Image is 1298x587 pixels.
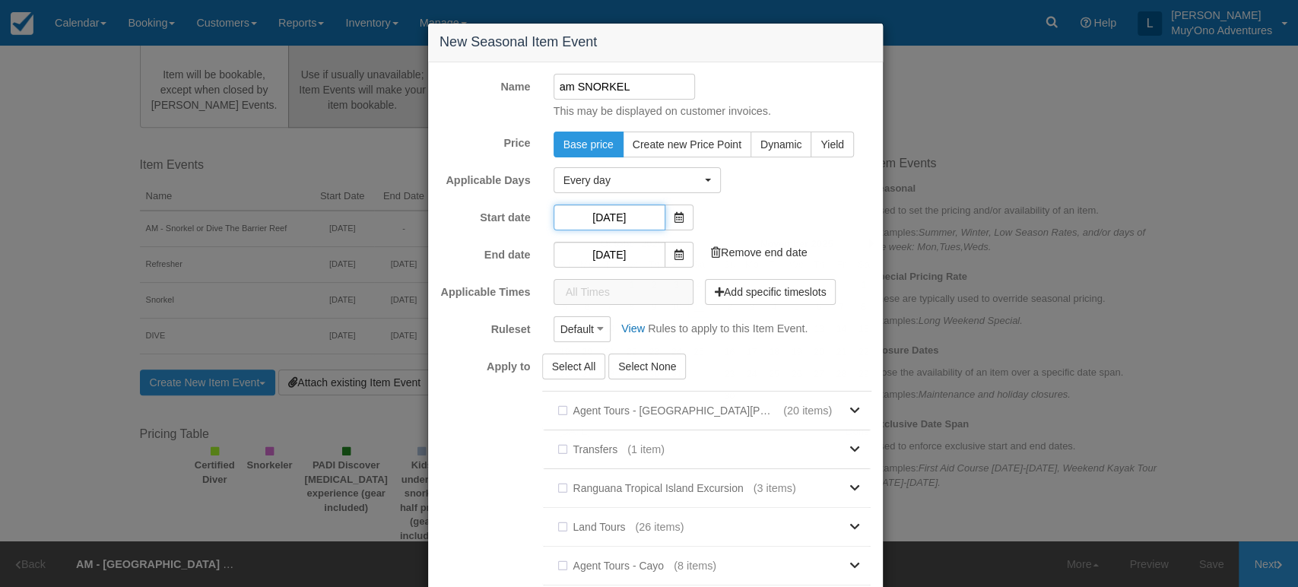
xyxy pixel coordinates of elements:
a: 9 [719,319,740,340]
a: 20 [576,342,597,363]
label: Applicable Times [428,279,542,300]
a: 26 [786,364,807,385]
a: 19 [786,342,807,363]
span: (8 items) [674,558,716,574]
a: 7 [599,297,620,318]
a: 7 [831,297,852,318]
a: 14 [831,319,852,340]
span: Land Tours [554,516,636,538]
a: 16 [719,342,740,363]
button: Base price [554,132,624,157]
span: October [601,238,639,249]
a: 13 [808,319,829,340]
a: 19 [554,342,575,363]
a: 12 [554,319,575,340]
a: 27 [576,364,597,385]
button: Done [839,423,875,442]
button: Select All [542,354,606,379]
span: Base price [563,138,614,151]
span: November [760,238,808,249]
span: (3 items) [754,481,796,497]
span: Saturday [858,259,870,270]
label: Start date [428,205,542,226]
a: 28 [831,364,852,385]
span: 2025 [641,238,663,249]
button: Every day [554,167,721,193]
a: 30 [719,386,740,407]
button: Create new Price Point [623,132,751,157]
a: 24 [741,364,762,385]
a: 15 [621,319,642,340]
a: 16 [643,319,664,340]
a: 12 [786,319,807,340]
a: 17 [741,342,762,363]
a: 23 [643,342,664,363]
label: Apply to [428,354,542,375]
span: Monday [580,259,594,270]
a: 6 [576,297,597,318]
label: Agent Tours - Cayo [554,554,674,577]
span: Sunday [559,259,571,270]
a: 25 [688,342,709,363]
a: 31 [666,364,687,385]
span: Saturday [693,259,705,270]
span: Wednesday [624,259,639,270]
a: 9 [643,297,664,318]
span: Tuesday [769,259,780,270]
a: 11 [688,297,709,318]
a: 8 [853,297,874,318]
a: 14 [599,319,620,340]
a: 8 [621,297,642,318]
span: Every day [563,173,701,188]
span: Yield [820,138,844,151]
span: Thursday [649,259,660,270]
a: 30 [643,364,664,385]
a: 1 [853,275,874,296]
a: 18 [688,319,709,340]
a: 17 [666,319,687,340]
a: 4 [763,297,784,318]
a: 15 [853,319,874,340]
label: Ranguana Tropical Island Excursion [554,477,754,500]
span: Create new Price Point [633,138,741,151]
span: Dynamic [760,138,801,151]
label: Price [428,130,542,151]
a: 28 [599,364,620,385]
a: 4 [688,275,709,296]
a: 10 [666,297,687,318]
a: 22 [621,342,642,363]
span: Transfers [554,438,628,461]
button: [DATE] [554,423,596,442]
a: Next [868,237,874,249]
a: 29 [853,364,874,385]
a: 22 [853,342,874,363]
a: 5 [786,297,807,318]
label: Ruleset [428,316,542,338]
a: 27 [808,364,829,385]
p: This may be displayed on customer invoices. [542,103,872,119]
a: 26 [554,364,575,385]
a: 29 [621,364,642,385]
span: Wednesday [789,259,804,270]
span: Monday [745,259,759,270]
button: Yield [811,132,854,157]
a: 5 [554,297,575,318]
a: 6 [808,297,829,318]
a: 3 [666,275,687,296]
a: 24 [666,342,687,363]
a: 13 [576,319,597,340]
a: 23 [719,364,740,385]
h4: New Seasonal Item Event [440,35,871,50]
a: 21 [831,342,852,363]
a: 18 [763,342,784,363]
span: Sunday [723,259,735,270]
a: 25 [763,364,784,385]
span: 2025 [811,238,833,249]
span: Friday [836,259,846,270]
a: 1 [621,275,642,296]
a: Prev [554,237,560,249]
span: (26 items) [635,519,684,535]
span: (1 item) [627,442,665,458]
